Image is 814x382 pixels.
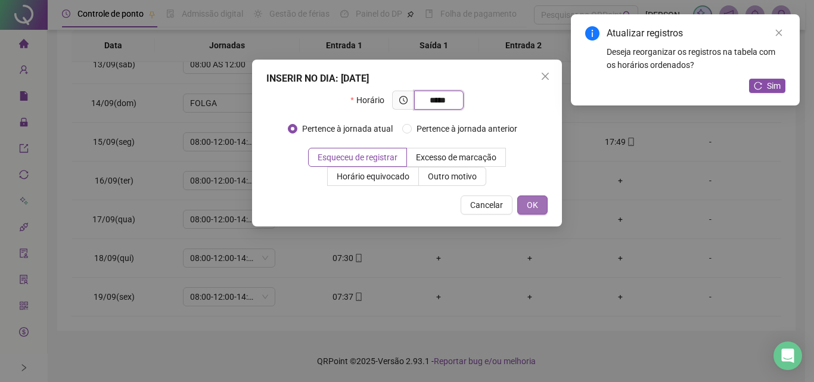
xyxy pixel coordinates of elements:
[350,91,392,110] label: Horário
[416,153,496,162] span: Excesso de marcação
[266,72,548,86] div: INSERIR NO DIA : [DATE]
[337,172,409,181] span: Horário equivocado
[775,29,783,37] span: close
[767,79,781,92] span: Sim
[297,122,397,135] span: Pertence à jornada atual
[517,195,548,215] button: OK
[607,26,785,41] div: Atualizar registros
[749,79,785,93] button: Sim
[772,26,785,39] a: Close
[536,67,555,86] button: Close
[461,195,512,215] button: Cancelar
[527,198,538,212] span: OK
[318,153,397,162] span: Esqueceu de registrar
[585,26,599,41] span: info-circle
[773,341,802,370] div: Open Intercom Messenger
[540,72,550,81] span: close
[470,198,503,212] span: Cancelar
[412,122,522,135] span: Pertence à jornada anterior
[754,82,762,90] span: reload
[607,45,785,72] div: Deseja reorganizar os registros na tabela com os horários ordenados?
[428,172,477,181] span: Outro motivo
[399,96,408,104] span: clock-circle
